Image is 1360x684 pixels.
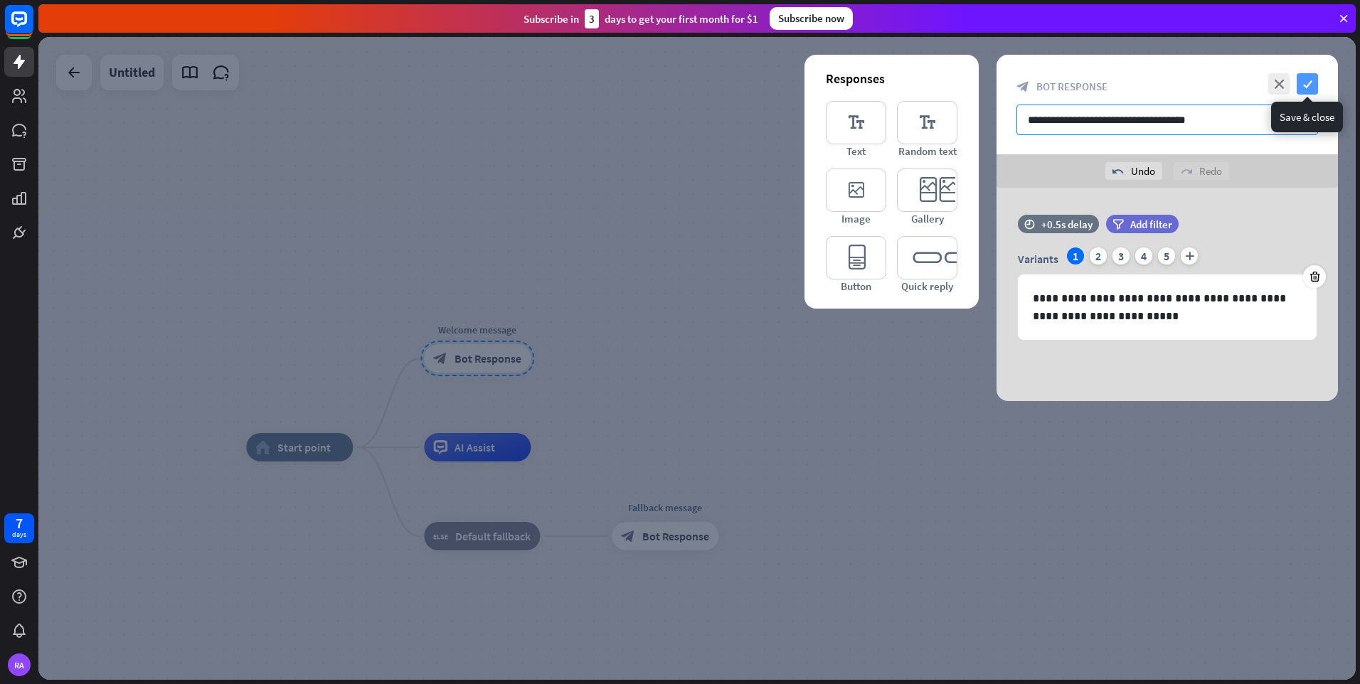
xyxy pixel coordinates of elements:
[1135,247,1152,264] div: 4
[8,653,31,676] div: RA
[1112,219,1124,230] i: filter
[1067,247,1084,264] div: 1
[1181,166,1192,177] i: redo
[1016,80,1029,93] i: block_bot_response
[1024,219,1035,229] i: time
[1112,166,1124,177] i: undo
[16,517,23,530] div: 7
[1130,218,1172,231] span: Add filter
[1112,247,1130,264] div: 3
[1090,247,1107,264] div: 2
[524,9,758,28] div: Subscribe in days to get your first month for $1
[1297,73,1318,95] i: check
[1174,162,1229,180] div: Redo
[1268,73,1290,95] i: close
[1041,218,1093,231] div: +0.5s delay
[585,9,599,28] div: 3
[11,6,54,48] button: Open LiveChat chat widget
[1018,252,1058,266] span: Variants
[1158,247,1175,264] div: 5
[4,513,34,543] a: 7 days
[1036,80,1107,93] span: Bot Response
[770,7,853,30] div: Subscribe now
[1181,247,1198,264] i: plus
[1105,162,1162,180] div: Undo
[12,530,26,540] div: days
